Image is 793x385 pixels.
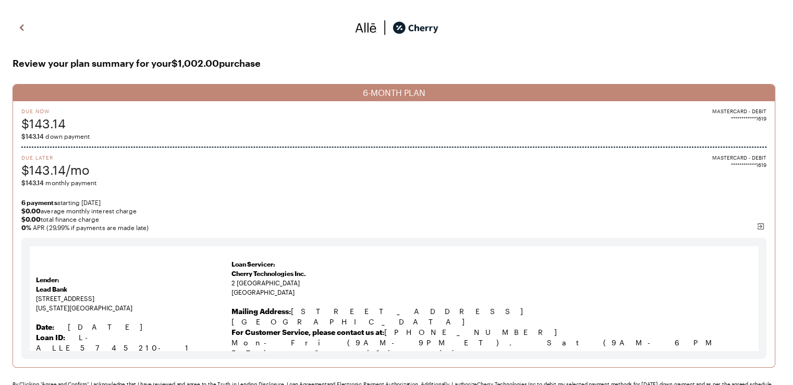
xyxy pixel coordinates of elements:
strong: Loan Servicer: [231,260,275,268]
img: svg%3e [16,20,28,35]
b: Mailing Address: [231,307,291,316]
div: 6-MONTH PLAN [13,85,775,101]
span: $143.14/mo [21,161,90,178]
span: monthly payment [21,178,766,187]
span: APR (29.99% if payments are made late) [21,223,766,232]
p: [STREET_ADDRESS] [GEOGRAPHIC_DATA] [231,306,752,327]
span: MASTERCARD - DEBIT [712,154,766,161]
span: $143.14 [21,115,66,132]
b: 0 % [21,224,31,231]
span: Cherry Technologies Inc. [231,270,306,277]
td: [STREET_ADDRESS] [US_STATE][GEOGRAPHIC_DATA] [36,257,231,371]
img: svg%3e [757,222,765,231]
span: $143.14 [21,133,44,140]
b: For Customer Service, please contact us at: [231,328,384,336]
strong: Lead Bank [36,285,67,293]
p: [PHONE_NUMBER] [231,327,752,338]
span: average monthly interest charge [21,207,766,215]
span: Review your plan summary for your $1,002.00 purchase [13,55,780,71]
strong: $0.00 [21,215,41,223]
p: Mon-Fri (9AM-9PM ET), Sat (9AM-6PM ET), Sun (Closed) [231,338,752,358]
span: total finance charge [21,215,766,223]
img: svg%3e [377,20,393,35]
span: Due Later [21,154,90,161]
img: cherry_black_logo-DrOE_MJI.svg [393,20,438,35]
strong: Date: [36,322,54,331]
span: Due Now [21,107,66,115]
img: svg%3e [355,20,377,35]
span: [DATE] [68,322,153,331]
strong: 6 payments [21,199,57,206]
span: down payment [21,132,766,140]
strong: $0.00 [21,207,41,214]
strong: Lender: [36,276,59,283]
strong: Loan ID: [36,333,65,342]
span: $143.14 [21,179,44,186]
span: MASTERCARD - DEBIT [712,107,766,115]
span: starting [DATE] [21,198,766,207]
td: 2 [GEOGRAPHIC_DATA] [GEOGRAPHIC_DATA] [231,257,752,371]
